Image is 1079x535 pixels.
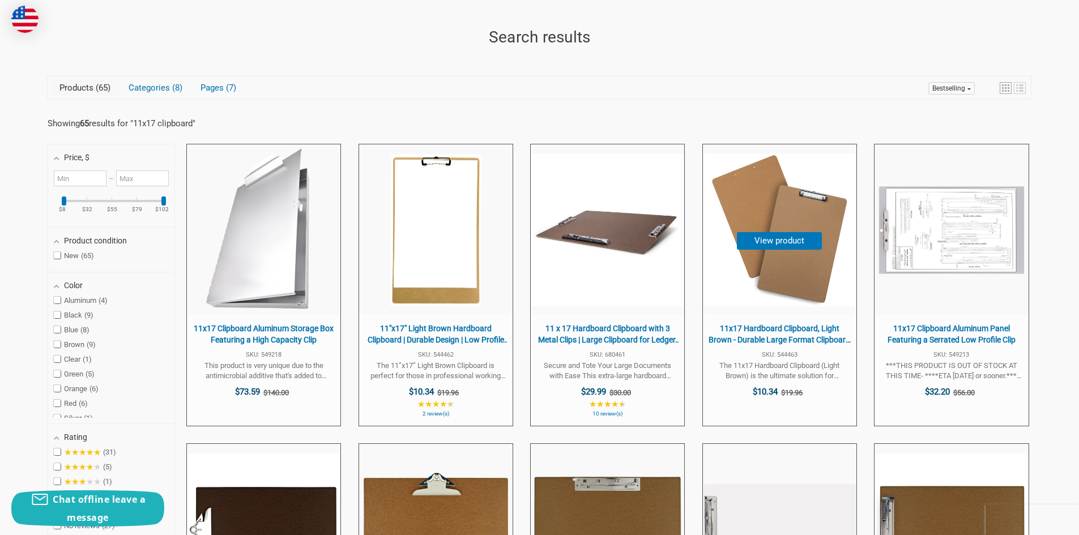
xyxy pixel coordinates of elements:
span: $19.96 [781,388,803,397]
span: 1 [83,355,92,363]
span: , $ [82,153,89,162]
a: 11x17 Hardboard Clipboard, Light Brown - Durable Large Format Clipboard with Sturdy Metal Clip fo... [703,144,856,426]
span: 1 [84,414,93,422]
span: ★★★★★ [64,448,101,457]
span: 9 [84,311,93,319]
ins: $55 [100,207,124,212]
h1: Search results [48,25,1031,49]
a: 11x17 clipboard [133,118,193,129]
span: SKU: 680461 [536,352,679,358]
input: Minimum value [54,170,106,186]
span: 8 [170,83,182,93]
span: $19.96 [437,388,459,397]
span: $56.00 [953,388,975,397]
input: Maximum value [116,170,169,186]
a: 11x17 Clipboard Aluminum Panel Featuring a Serrated Low Profile Clip [875,144,1028,426]
span: 11x17 Clipboard Aluminum Storage Box Featuring a High Capacity Clip [193,323,335,345]
span: 65 [81,251,94,260]
span: Green [54,370,95,379]
iframe: Google Customer Reviews [986,504,1079,535]
button: Chat offline leave a message [11,490,164,527]
a: View Pages Tab [192,80,245,96]
ins: $102 [150,207,174,212]
span: Aluminum [54,296,108,305]
span: 8 [80,326,89,334]
img: duty and tax information for United States [11,6,39,33]
img: 11x17 Hardboard Clipboard, Light Brown - Durable Large Format Clipboard with Sturdy Metal Clip fo... [703,154,856,306]
span: 11"x17" Light Brown Hardboard Clipboard | Durable Design | Low Profile Clip [365,323,507,345]
span: Brown [54,340,96,349]
span: Color [64,281,83,290]
span: $29.99 [581,387,606,397]
span: Product condition [64,236,127,245]
span: ★★★★★ [417,400,454,409]
span: $10.34 [409,387,434,397]
span: This product is very unique due to the antimicrobial additive that's added to effectively reduce ... [193,361,335,381]
span: 11x17 Hardboard Clipboard, Light Brown - Durable Large Format Clipboard with Sturdy Metal Clip fo... [709,323,851,345]
a: 11 x 17 Hardboard Clipboard with 3 Metal Clips | Large Clipboard for Ledger, Tabloid, Legal Size ... [531,144,684,426]
span: Orange [54,384,99,393]
span: ★★★★★ [64,477,101,486]
span: 9 [87,340,96,349]
span: 65 [93,83,110,93]
a: 11x17 Clipboard Aluminum Storage Box Featuring a High Capacity Clip [187,144,340,426]
span: Black [54,311,93,320]
span: Bestselling [932,84,965,92]
span: $32.20 [925,387,950,397]
a: View Products Tab [51,80,119,96]
span: 11 x 17 Hardboard Clipboard with 3 Metal Clips | Large Clipboard for Ledger, Tabloid, Legal Size ... [536,323,679,345]
a: View grid mode [1000,82,1012,94]
span: New [54,251,94,260]
b: 65 [80,118,89,129]
div: Showing results for " " [48,118,195,129]
span: SKU: 549218 [193,352,335,358]
span: SKU: 549213 [880,352,1022,358]
span: 6 [79,399,88,408]
a: View Categories Tab [120,80,191,96]
span: 5 [86,370,95,378]
ins: $32 [75,207,99,212]
span: ★★★★★ [589,400,626,409]
span: Blue [54,326,89,335]
a: View list mode [1014,82,1026,94]
span: 11x17 Clipboard Aluminum Panel Featuring a Serrated Low Profile Clip [880,323,1022,345]
span: Secure and Tote Your Large Documents with Ease This extra-large hardboard clipboard is designed t... [536,361,679,381]
span: 31 [103,448,116,456]
span: 5 [103,463,112,471]
span: 4 [99,296,108,305]
span: 7 [224,83,236,93]
span: Chat offline leave a message [53,493,146,524]
span: Rating [64,433,87,442]
span: Silver [54,414,93,423]
span: ***THIS PRODUCT IS OUT OF STOCK AT THIS TIME- ****ETA [DATE] or sooner.*** This product is very u... [880,361,1022,381]
span: SKU: 544463 [709,352,851,358]
span: $10.34 [753,387,778,397]
ins: $8 [50,207,74,212]
a: 11 [359,144,513,426]
a: Sort options [928,82,975,95]
span: 6 [89,384,99,393]
span: Clear [54,355,92,364]
span: $140.00 [263,388,289,397]
span: Red [54,399,88,408]
span: Price [64,153,89,162]
span: 2 review(s) [365,411,507,417]
span: $30.00 [609,388,631,397]
span: ★★★★★ [64,463,101,472]
span: The 11x17 Hardboard Clipboard (Light Brown) is the ultimate solution for professionals who demand... [709,361,851,381]
ins: $79 [125,207,149,212]
button: View product [737,232,822,250]
span: 10 review(s) [536,411,679,417]
span: SKU: 544462 [365,352,507,358]
span: – [106,174,116,183]
span: $73.59 [235,387,260,397]
span: 1 [103,477,112,486]
span: The 11”x17” Light Brown Clipboard is perfect for those in professional working environments seeki... [365,361,507,381]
